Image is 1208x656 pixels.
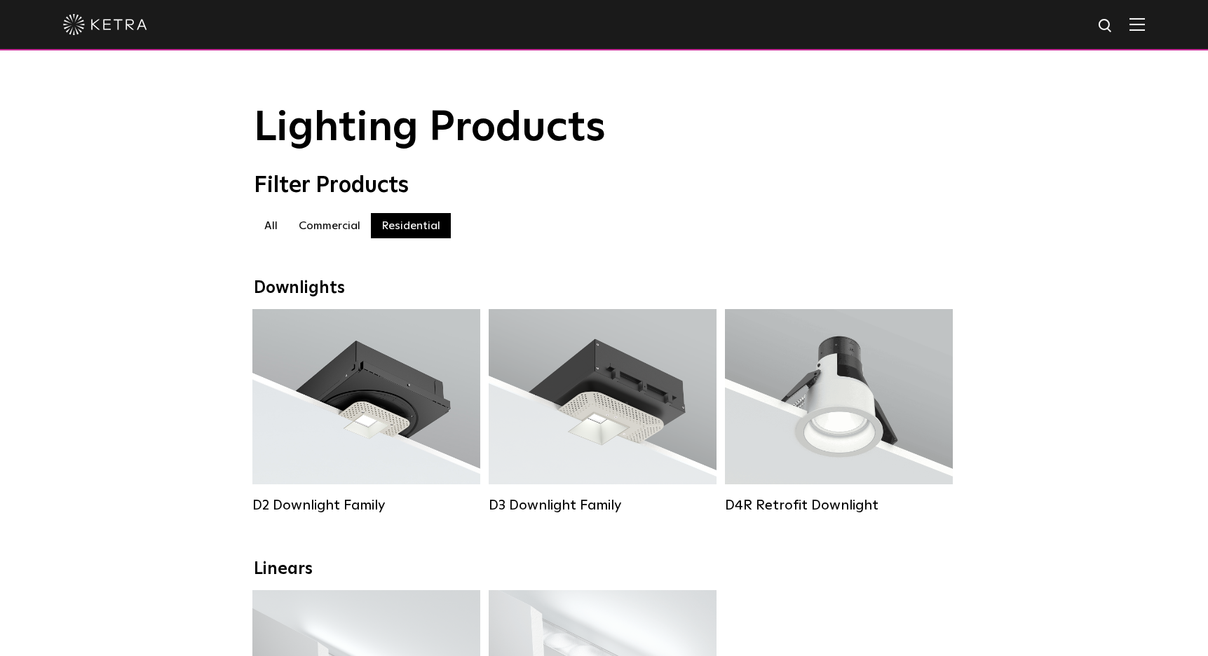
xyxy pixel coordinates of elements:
img: Hamburger%20Nav.svg [1129,18,1145,31]
div: D4R Retrofit Downlight [725,497,953,514]
span: Lighting Products [254,107,606,149]
a: D3 Downlight Family Lumen Output:700 / 900 / 1100Colors:White / Black / Silver / Bronze / Paintab... [489,309,717,512]
div: Filter Products [254,172,955,199]
div: Downlights [254,278,955,299]
a: D4R Retrofit Downlight Lumen Output:800Colors:White / BlackBeam Angles:15° / 25° / 40° / 60°Watta... [725,309,953,512]
label: Residential [371,213,451,238]
div: D2 Downlight Family [252,497,480,514]
img: ketra-logo-2019-white [63,14,147,35]
div: D3 Downlight Family [489,497,717,514]
img: search icon [1097,18,1115,35]
label: Commercial [288,213,371,238]
div: Linears [254,559,955,580]
label: All [254,213,288,238]
a: D2 Downlight Family Lumen Output:1200Colors:White / Black / Gloss Black / Silver / Bronze / Silve... [252,309,480,512]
